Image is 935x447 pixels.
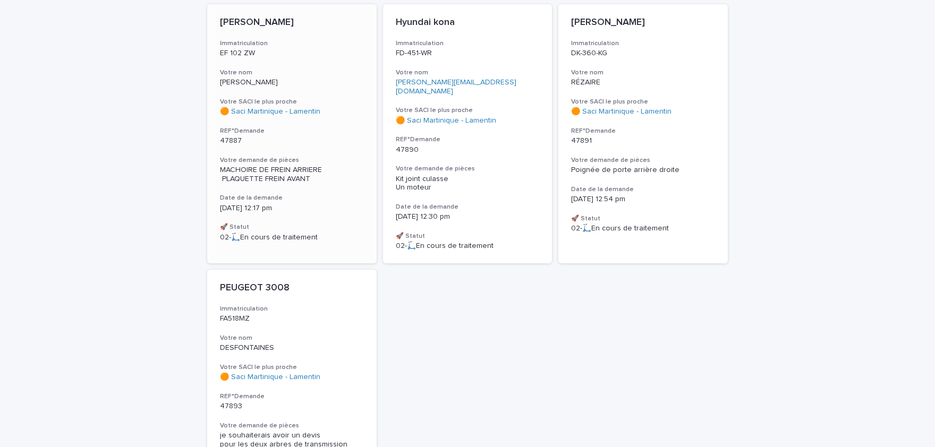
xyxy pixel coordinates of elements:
[220,305,364,313] h3: Immatriculation
[220,334,364,342] h3: Votre nom
[396,203,540,211] h3: Date de la demande
[220,136,364,145] p: 47887
[220,17,364,29] p: [PERSON_NAME]
[220,314,364,323] p: FA518MZ
[220,49,364,58] p: EF 102 ZW
[571,39,715,48] h3: Immatriculation
[571,127,715,135] h3: REF°Demande
[220,68,364,77] h3: Votre nom
[220,373,320,382] a: 🟠 Saci Martinique - Lamentin
[220,127,364,135] h3: REF°Demande
[220,98,364,106] h3: Votre SACI le plus proche
[220,194,364,202] h3: Date de la demande
[571,214,715,223] h3: 🚀 Statut
[220,166,322,183] span: MACHOIRE DE FREIN ARRIERE PLAQUETTE FREIN AVANT
[396,135,540,144] h3: REF°Demande
[207,4,377,263] a: [PERSON_NAME]ImmatriculationEF 102 ZWVotre nom[PERSON_NAME]Votre SACI le plus proche🟠 Saci Martin...
[571,107,671,116] a: 🟠 Saci Martinique - Lamentin
[571,49,715,58] p: DK-360-KG
[396,242,540,251] p: 02-🛴En cours de traitement
[220,204,364,213] p: [DATE] 12:17 pm
[396,212,540,221] p: [DATE] 12:30 pm
[571,98,715,106] h3: Votre SACI le plus proche
[396,68,540,77] h3: Votre nom
[383,4,552,263] a: Hyundai konaImmatriculationFD-451-WRVotre nom[PERSON_NAME][EMAIL_ADDRESS][DOMAIN_NAME]Votre SACI ...
[571,166,679,174] span: Poignée de porte arrière droite
[220,343,364,353] p: DESFONTAINES
[220,282,364,294] p: PEUGEOT 3008
[396,116,496,125] a: 🟠 Saci Martinique - Lamentin
[220,422,364,430] h3: Votre demande de pièces
[571,136,715,145] p: 47891
[220,223,364,231] h3: 🚀 Statut
[220,39,364,48] h3: Immatriculation
[220,107,320,116] a: 🟠 Saci Martinique - Lamentin
[396,49,540,58] p: FD-451-WR
[396,175,448,192] span: Kit joint culasse Un moteur
[571,68,715,77] h3: Votre nom
[220,392,364,401] h3: REF°Demande
[571,78,715,87] p: RÉZAIRE
[220,233,364,242] p: 02-🛴En cours de traitement
[571,17,715,29] p: [PERSON_NAME]
[396,106,540,115] h3: Votre SACI le plus proche
[396,17,540,29] p: Hyundai kona
[396,145,540,154] p: 47890
[571,195,715,204] p: [DATE] 12:54 pm
[220,402,364,411] p: 47893
[396,79,516,95] a: [PERSON_NAME][EMAIL_ADDRESS][DOMAIN_NAME]
[220,363,364,372] h3: Votre SACI le plus proche
[396,165,540,173] h3: Votre demande de pièces
[396,39,540,48] h3: Immatriculation
[220,156,364,165] h3: Votre demande de pièces
[571,185,715,194] h3: Date de la demande
[571,224,715,233] p: 02-🛴En cours de traitement
[558,4,728,263] a: [PERSON_NAME]ImmatriculationDK-360-KGVotre nomRÉZAIREVotre SACI le plus proche🟠 Saci Martinique -...
[571,156,715,165] h3: Votre demande de pièces
[396,232,540,240] h3: 🚀 Statut
[220,78,364,87] p: [PERSON_NAME]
